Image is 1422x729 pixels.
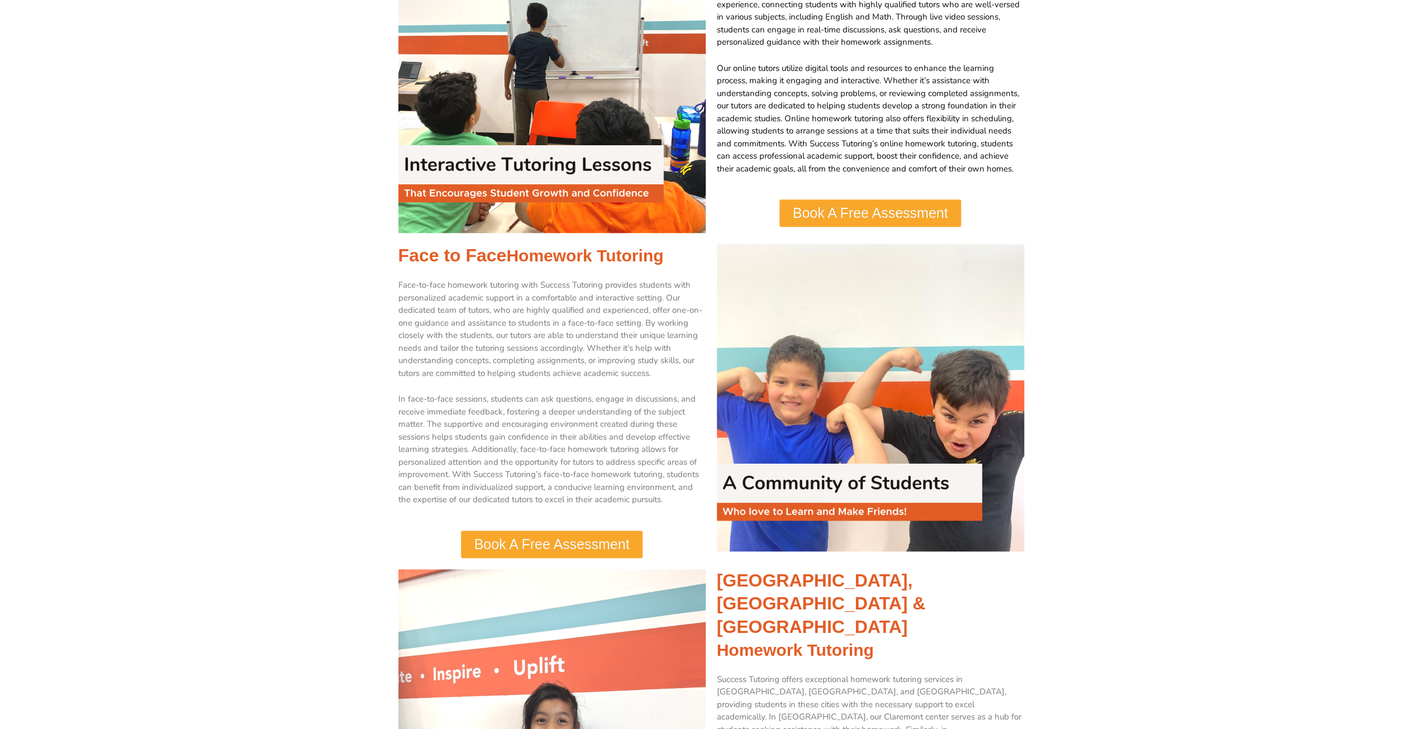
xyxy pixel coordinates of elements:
h2: [GEOGRAPHIC_DATA], [GEOGRAPHIC_DATA] & [GEOGRAPHIC_DATA] [717,569,1024,662]
span: Book A Free Assessment [474,537,630,551]
span: Book A Free Assessment [793,206,948,220]
span: omework Tutoring [519,246,663,265]
span: H [506,246,663,265]
span: Our online tutors utilize digital tools and resources to enhance the learning process, making it ... [717,63,1019,174]
p: In face-to-face sessions, students can ask questions, engage in discussions, and receive immediat... [398,393,706,506]
span: omework Tutoring [729,641,873,659]
iframe: Chat Widget [1236,603,1422,729]
h2: Face to Face [398,244,706,268]
span: H [717,641,874,659]
a: Book A Free Assessment [461,531,643,558]
a: Book A Free Assessment [779,199,962,227]
p: Face-to-face homework tutoring with Success Tutoring provides students with personalized academic... [398,279,706,379]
